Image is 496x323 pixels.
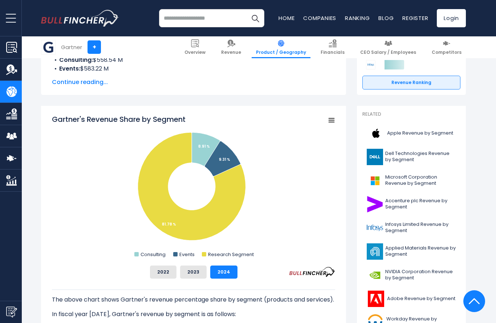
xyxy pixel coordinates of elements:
[41,10,119,27] a: Go to homepage
[217,36,245,58] a: Revenue
[184,49,206,55] span: Overview
[367,125,385,141] img: AAPL logo
[179,251,195,258] text: Events
[198,144,210,149] tspan: 8.91 %
[210,266,237,279] button: 2024
[362,218,460,238] a: Infosys Limited Revenue by Segment
[367,149,383,165] img: DELL logo
[385,245,456,258] span: Applied Materials Revenue by Segment
[362,111,460,117] p: Related
[367,220,383,236] img: INFY logo
[59,64,80,73] b: Events:
[150,266,176,279] button: 2022
[219,157,230,162] tspan: 9.31 %
[180,266,207,279] button: 2023
[141,251,166,258] text: Consulting
[162,222,176,227] tspan: 81.78 %
[61,43,82,51] div: Gartner
[52,78,335,87] span: Continue reading...
[59,56,93,64] b: Consulting:
[402,14,428,22] a: Register
[252,36,310,58] a: Product / Geography
[52,295,335,304] p: The above chart shows Gartner's revenue percentage share by segment (products and services).
[437,9,466,27] a: Login
[362,289,460,309] a: Adobe Revenue by Segment
[367,243,383,260] img: AMAT logo
[385,151,456,163] span: Dell Technologies Revenue by Segment
[52,114,186,124] tspan: Gartner's Revenue Share by Segment
[256,49,306,55] span: Product / Geography
[387,296,455,302] span: Adobe Revenue by Segment
[246,9,264,27] button: Search
[387,130,453,136] span: Apple Revenue by Segment
[180,36,210,58] a: Overview
[362,171,460,191] a: Microsoft Corporation Revenue by Segment
[362,147,460,167] a: Dell Technologies Revenue by Segment
[362,242,460,262] a: Applied Materials Revenue by Segment
[367,291,385,307] img: ADBE logo
[378,14,394,22] a: Blog
[316,36,349,58] a: Financials
[362,76,460,89] a: Revenue Ranking
[208,251,254,258] text: Research Segment
[279,14,294,22] a: Home
[427,36,466,58] a: Competitors
[367,196,383,212] img: ACN logo
[52,64,335,73] li: $583.22 M
[385,222,456,234] span: Infosys Limited Revenue by Segment
[52,114,335,260] svg: Gartner's Revenue Share by Segment
[52,56,335,64] li: $558.54 M
[362,123,460,143] a: Apple Revenue by Segment
[221,49,241,55] span: Revenue
[362,265,460,285] a: NVIDIA Corporation Revenue by Segment
[385,198,456,210] span: Accenture plc Revenue by Segment
[366,60,375,69] img: Infosys Limited competitors logo
[356,36,420,58] a: CEO Salary / Employees
[321,49,345,55] span: Financials
[41,40,55,54] img: IT logo
[41,10,119,27] img: bullfincher logo
[303,14,336,22] a: Companies
[345,14,370,22] a: Ranking
[52,310,335,319] p: In fiscal year [DATE], Gartner's revenue by segment is as follows:
[362,194,460,214] a: Accenture plc Revenue by Segment
[360,49,416,55] span: CEO Salary / Employees
[432,49,462,55] span: Competitors
[385,174,456,187] span: Microsoft Corporation Revenue by Segment
[88,40,101,54] a: +
[367,267,383,283] img: NVDA logo
[385,269,456,281] span: NVIDIA Corporation Revenue by Segment
[367,172,383,189] img: MSFT logo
